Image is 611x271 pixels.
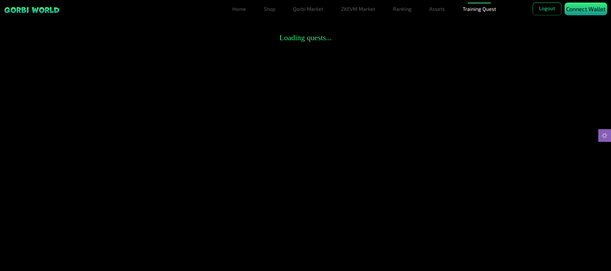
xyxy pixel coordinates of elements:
[533,3,561,15] button: Logout
[390,3,414,15] a: Ranking
[4,6,60,14] img: sticky brand-logo
[460,3,499,15] a: Training Quest
[261,3,278,15] a: Shop
[291,3,326,15] a: Qorbi Market
[427,3,447,15] a: Assets
[566,5,606,13] p: Connect Wallet
[230,3,249,15] a: Home
[339,3,378,15] a: ZKEVM Market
